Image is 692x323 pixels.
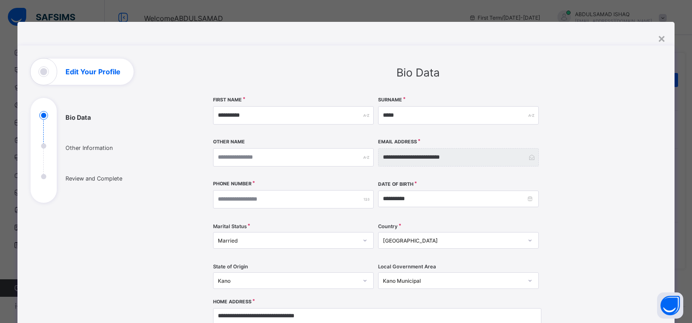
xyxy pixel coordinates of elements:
[213,181,251,187] label: Phone Number
[378,264,436,270] span: Local Government Area
[657,292,683,319] button: Open asap
[213,299,251,305] label: Home Address
[378,223,398,229] span: Country
[213,139,245,145] label: Other Name
[396,66,440,79] span: Bio Data
[213,223,247,229] span: Marital Status
[378,139,417,145] label: Email Address
[378,181,413,187] label: Date of Birth
[383,237,523,244] div: [GEOGRAPHIC_DATA]
[213,264,248,270] span: State of Origin
[378,97,402,103] label: Surname
[658,31,666,45] div: ×
[65,68,120,75] h1: Edit Your Profile
[383,278,523,284] div: Kano Municipal
[218,237,358,244] div: Married
[213,97,242,103] label: First Name
[218,278,358,284] div: Kano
